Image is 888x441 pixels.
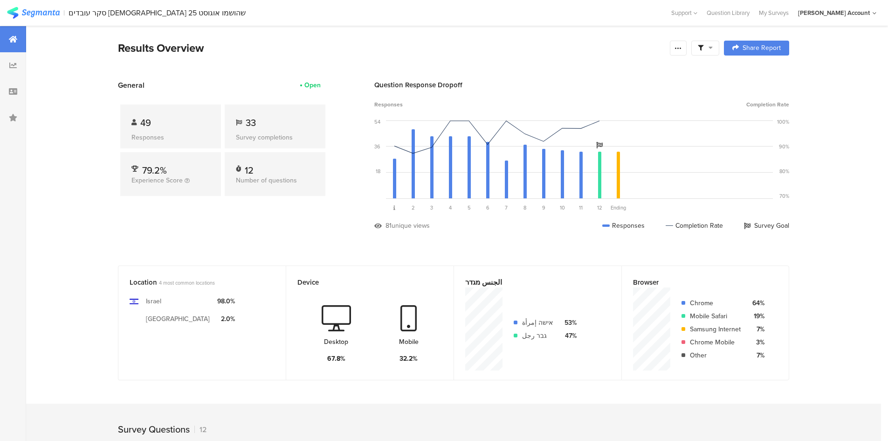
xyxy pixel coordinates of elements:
[486,204,489,211] span: 6
[374,118,380,126] div: 54
[118,40,665,56] div: Results Overview
[118,80,145,91] span: General
[748,324,764,334] div: 7%
[542,204,545,211] span: 9
[777,118,789,126] div: 100%
[392,221,430,231] div: unique views
[748,350,764,360] div: 7%
[468,204,471,211] span: 5
[449,204,452,211] span: 4
[690,324,741,334] div: Samsung Internet
[131,175,183,185] span: Experience Score
[746,100,789,109] span: Completion Rate
[560,331,577,341] div: 47%
[142,163,167,177] span: 79.2%
[376,168,380,175] div: 18
[327,354,345,364] div: 67.8%
[748,337,764,347] div: 3%
[130,277,259,287] div: Location
[522,331,553,341] div: גבר رجل
[385,221,392,231] div: 81
[602,221,645,231] div: Responses
[754,8,793,17] a: My Surveys
[798,8,870,17] div: [PERSON_NAME] Account
[465,277,595,287] div: الجنس מגדר
[560,204,565,211] span: 10
[779,168,789,175] div: 80%
[246,116,256,130] span: 33
[304,80,321,90] div: Open
[159,279,215,287] span: 4 most common locations
[579,204,583,211] span: 11
[194,424,207,435] div: 12
[399,337,419,347] div: Mobile
[633,277,762,287] div: Browser
[748,311,764,321] div: 19%
[399,354,418,364] div: 32.2%
[412,204,415,211] span: 2
[522,318,553,328] div: אישה إمرأة
[597,204,602,211] span: 12
[523,204,526,211] span: 8
[374,80,789,90] div: Question Response Dropoff
[69,8,246,17] div: סקר עובדים [DEMOGRAPHIC_DATA] שהושמו אוגוסט 25
[702,8,754,17] a: Question Library
[217,314,235,324] div: 2.0%
[690,298,741,308] div: Chrome
[140,116,151,130] span: 49
[236,133,314,142] div: Survey completions
[297,277,427,287] div: Device
[609,204,627,211] div: Ending
[430,204,433,211] span: 3
[374,143,380,150] div: 36
[690,337,741,347] div: Chrome Mobile
[118,422,190,436] div: Survey Questions
[505,204,508,211] span: 7
[146,296,161,306] div: Israel
[374,100,403,109] span: Responses
[245,163,254,173] div: 12
[560,318,577,328] div: 53%
[744,221,789,231] div: Survey Goal
[217,296,235,306] div: 98.0%
[596,142,603,148] i: Survey Goal
[63,7,65,18] div: |
[779,143,789,150] div: 90%
[146,314,210,324] div: [GEOGRAPHIC_DATA]
[671,6,697,20] div: Support
[666,221,723,231] div: Completion Rate
[131,133,210,142] div: Responses
[236,175,297,185] span: Number of questions
[743,45,781,51] span: Share Report
[748,298,764,308] div: 64%
[324,337,348,347] div: Desktop
[7,7,60,19] img: segmanta logo
[690,350,741,360] div: Other
[690,311,741,321] div: Mobile Safari
[779,192,789,200] div: 70%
